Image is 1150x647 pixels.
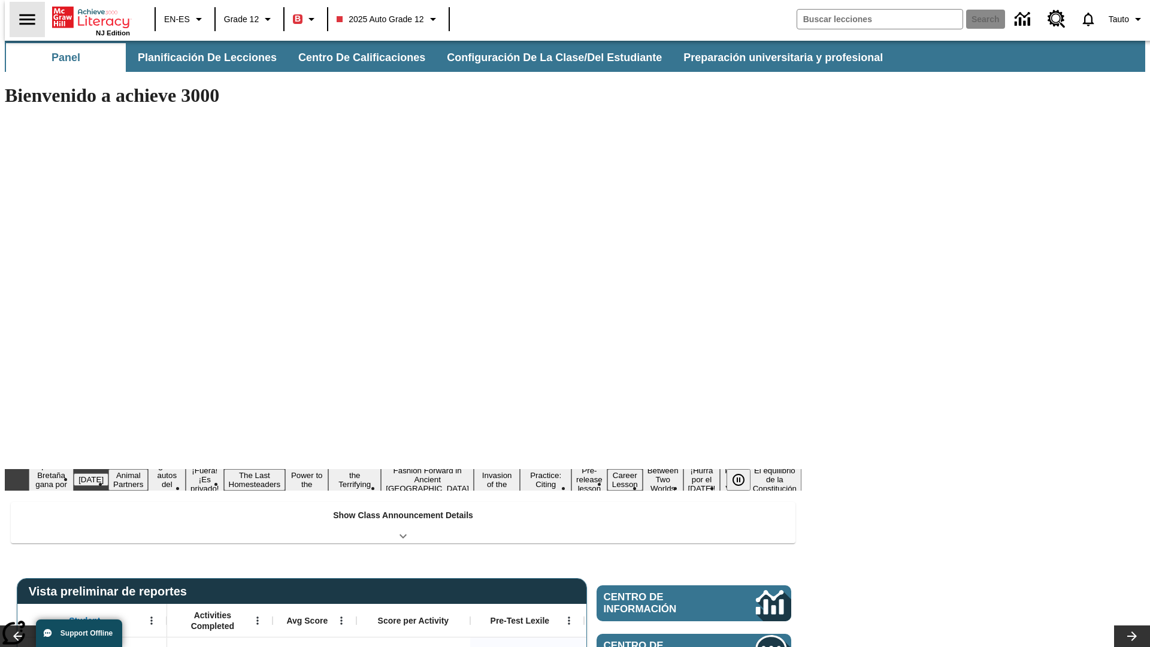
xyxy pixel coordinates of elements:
[5,84,801,107] h1: Bienvenido a achieve 3000
[378,615,449,626] span: Score per Activity
[474,460,520,500] button: Slide 10 The Invasion of the Free CD
[604,591,716,615] span: Centro de información
[5,41,1145,72] div: Subbarra de navegación
[289,43,435,72] button: Centro de calificaciones
[286,615,328,626] span: Avg Score
[29,585,193,598] span: Vista preliminar de reportes
[249,612,267,630] button: Abrir menú
[96,29,130,37] span: NJ Edition
[674,43,892,72] button: Preparación universitaria y profesional
[1007,3,1040,36] a: Centro de información
[727,469,750,491] button: Pausar
[52,4,130,37] div: Portada
[36,619,122,647] button: Support Offline
[10,2,45,37] button: Abrir el menú lateral
[186,464,223,495] button: Slide 5 ¡Fuera! ¡Es privado!
[6,43,126,72] button: Panel
[520,460,571,500] button: Slide 11 Mixed Practice: Citing Evidence
[29,460,74,500] button: Slide 1 ¡Gran Bretaña gana por fin!
[1114,625,1150,647] button: Carrusel de lecciones, seguir
[11,502,795,543] div: Show Class Announcement Details
[60,629,113,637] span: Support Offline
[328,460,381,500] button: Slide 8 Attack of the Terrifying Tomatoes
[1073,4,1104,35] a: Notificaciones
[332,8,444,30] button: Class: 2025 Auto Grade 12, Selecciona una clase
[571,464,607,495] button: Slide 12 Pre-release lesson
[288,8,323,30] button: Boost El color de la clase es rojo. Cambiar el color de la clase.
[1109,13,1129,26] span: Tauto
[285,460,328,500] button: Slide 7 Solar Power to the People
[128,43,286,72] button: Planificación de lecciones
[332,612,350,630] button: Abrir menú
[52,5,130,29] a: Portada
[74,473,108,486] button: Slide 2 Día del Trabajo
[797,10,963,29] input: search field
[143,612,161,630] button: Abrir menú
[1040,3,1073,35] a: Centro de recursos, Se abrirá en una pestaña nueva.
[748,464,801,495] button: Slide 17 El equilibrio de la Constitución
[337,13,423,26] span: 2025 Auto Grade 12
[491,615,550,626] span: Pre-Test Lexile
[643,464,683,495] button: Slide 14 Between Two Worlds
[607,469,643,491] button: Slide 13 Career Lesson
[597,585,791,621] a: Centro de información
[683,464,721,495] button: Slide 15 ¡Hurra por el Día de la Constitución!
[108,469,148,491] button: Slide 3 Animal Partners
[727,469,762,491] div: Pausar
[560,612,578,630] button: Abrir menú
[159,8,211,30] button: Language: EN-ES, Selecciona un idioma
[148,460,186,500] button: Slide 4 ¿Los autos del futuro?
[224,13,259,26] span: Grade 12
[437,43,671,72] button: Configuración de la clase/del estudiante
[69,615,100,626] span: Student
[381,464,474,495] button: Slide 9 Fashion Forward in Ancient Rome
[224,469,286,491] button: Slide 6 The Last Homesteaders
[1104,8,1150,30] button: Perfil/Configuración
[720,464,747,495] button: Slide 16 Point of View
[173,610,252,631] span: Activities Completed
[164,13,190,26] span: EN-ES
[333,509,473,522] p: Show Class Announcement Details
[219,8,280,30] button: Grado: Grade 12, Elige un grado
[5,43,894,72] div: Subbarra de navegación
[295,11,301,26] span: B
